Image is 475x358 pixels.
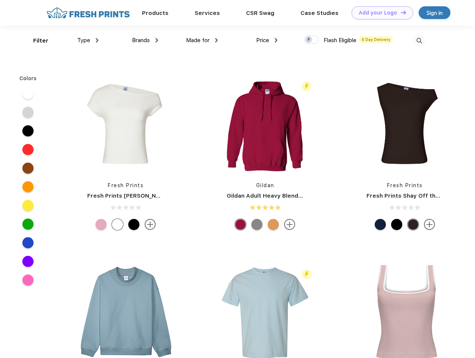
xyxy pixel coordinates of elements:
[95,219,107,230] div: Light Pink
[375,219,386,230] div: Navy
[145,219,156,230] img: more.svg
[401,10,406,15] img: DT
[96,38,98,43] img: dropdown.png
[142,10,169,16] a: Products
[355,75,454,174] img: func=resize&h=266
[302,269,312,279] img: flash_active_toggle.svg
[186,37,210,44] span: Made for
[87,192,232,199] a: Fresh Prints [PERSON_NAME] Off the Shoulder Top
[246,10,274,16] a: CSR Swag
[195,10,220,16] a: Services
[387,182,423,188] a: Fresh Prints
[77,37,90,44] span: Type
[132,37,150,44] span: Brands
[419,6,450,19] a: Sign in
[275,38,277,43] img: dropdown.png
[33,37,48,45] div: Filter
[324,37,356,44] span: Flash Eligible
[359,36,393,43] span: 5 Day Delivery
[216,75,315,174] img: func=resize&h=266
[44,6,132,19] img: fo%20logo%202.webp
[302,81,312,91] img: flash_active_toggle.svg
[256,37,269,44] span: Price
[359,10,397,16] div: Add your Logo
[284,219,295,230] img: more.svg
[215,38,218,43] img: dropdown.png
[76,75,175,174] img: func=resize&h=266
[155,38,158,43] img: dropdown.png
[408,219,419,230] div: Brown
[251,219,262,230] div: Sport Grey
[427,9,443,17] div: Sign in
[268,219,279,230] div: Old Gold
[391,219,402,230] div: Black
[108,182,144,188] a: Fresh Prints
[14,75,43,82] div: Colors
[227,192,390,199] a: Gildan Adult Heavy Blend 8 Oz. 50/50 Hooded Sweatshirt
[112,219,123,230] div: White
[424,219,435,230] img: more.svg
[256,182,274,188] a: Gildan
[235,219,246,230] div: Antiq Cherry Red
[413,35,425,47] img: desktop_search.svg
[128,219,139,230] div: Black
